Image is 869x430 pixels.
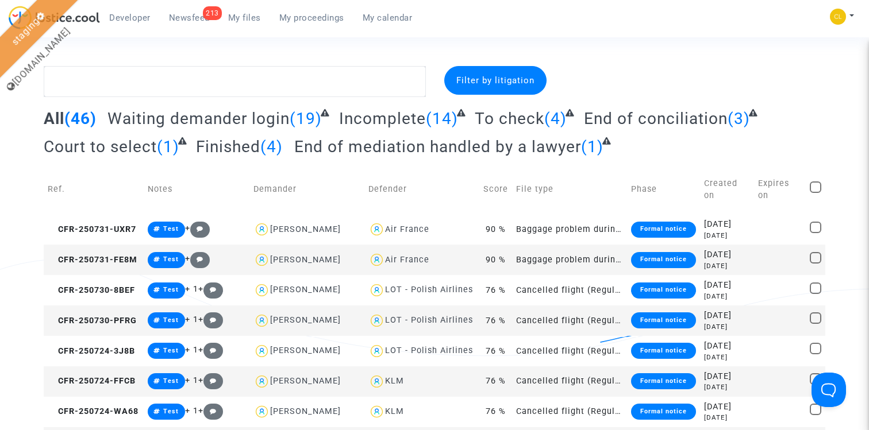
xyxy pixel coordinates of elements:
span: + 1 [185,406,198,416]
span: (14) [426,109,458,128]
img: icon-user.svg [253,343,270,359]
img: icon-user.svg [368,343,385,359]
div: [PERSON_NAME] [270,315,341,325]
td: Cancelled flight (Regulation EC 261/2004) [512,275,627,305]
td: Cancelled flight (Regulation EC 261/2004) [512,397,627,427]
a: My proceedings [270,9,353,26]
span: My calendar [363,13,413,23]
span: + [198,345,223,355]
div: [DATE] [704,413,750,423]
span: 76 % [486,406,506,416]
div: [DATE] [704,218,750,231]
td: Expires on [754,165,806,214]
span: + [198,406,223,416]
iframe: Help Scout Beacon - Open [812,373,846,407]
div: [PERSON_NAME] [270,224,341,234]
div: [DATE] [704,352,750,362]
td: Phase [627,165,700,214]
td: Created on [700,165,754,214]
img: icon-user.svg [368,282,385,299]
div: [PERSON_NAME] [270,406,341,416]
span: + [185,223,210,233]
span: (1) [581,137,603,156]
td: Demander [249,165,364,214]
a: staging [9,16,41,48]
span: CFR-250730-8BEF [48,285,135,295]
span: (19) [290,109,322,128]
span: Test [163,377,179,385]
div: [DATE] [704,279,750,292]
span: 90 % [486,224,506,234]
div: LOT - Polish Airlines [385,346,473,355]
span: + 1 [185,315,198,324]
td: Ref. [44,165,144,214]
img: icon-user.svg [253,373,270,390]
div: LOT - Polish Airlines [385,285,473,295]
td: Cancelled flight (Regulation EC 261/2004) [512,366,627,397]
div: [DATE] [704,401,750,413]
div: [PERSON_NAME] [270,376,341,386]
span: CFR-250724-WA68 [48,406,139,416]
span: CFR-250724-FFCB [48,376,136,386]
span: 76 % [486,376,506,386]
span: + 1 [185,284,198,294]
span: + 1 [185,345,198,355]
div: [DATE] [704,382,750,392]
img: jc-logo.svg [9,6,100,29]
span: CFR-250730-PFRG [48,316,137,326]
img: icon-user.svg [253,282,270,299]
span: Waiting demander login [107,109,290,128]
div: [DATE] [704,292,750,301]
span: + 1 [185,375,198,385]
span: (1) [157,137,179,156]
img: icon-user.svg [368,251,385,268]
span: Incomplete [339,109,426,128]
span: Test [163,408,179,415]
div: [DATE] [704,231,750,241]
td: Cancelled flight (Regulation EC 261/2004) [512,305,627,336]
span: + [198,375,223,385]
span: CFR-250731-UXR7 [48,224,136,234]
span: Test [163,286,179,293]
img: icon-user.svg [368,221,385,238]
span: 76 % [486,346,506,356]
span: End of conciliation [584,109,728,128]
div: [DATE] [704,340,750,352]
div: Air France [385,224,429,234]
div: [DATE] [704,249,750,261]
span: CFR-250731-FE8M [48,255,137,265]
div: KLM [385,406,404,416]
span: All [44,109,64,128]
span: Newsfeed [169,13,210,23]
td: Notes [144,165,249,214]
span: Test [163,225,179,233]
img: icon-user.svg [253,251,270,268]
a: Developer [100,9,160,26]
td: Baggage problem during a flight [512,245,627,275]
div: Formal notice [631,373,696,389]
div: 213 [203,6,222,20]
div: Formal notice [631,404,696,420]
img: icon-user.svg [368,312,385,329]
a: My calendar [353,9,422,26]
div: Formal notice [631,343,696,359]
img: icon-user.svg [253,221,270,238]
span: (3) [728,109,750,128]
span: Finished [196,137,260,156]
span: 90 % [486,255,506,265]
span: Filter by litigation [456,75,535,86]
div: [PERSON_NAME] [270,285,341,295]
td: File type [512,165,627,214]
a: 213Newsfeed [160,9,219,26]
td: Cancelled flight (Regulation EC 261/2004) [512,336,627,366]
span: To check [475,109,544,128]
span: Developer [109,13,151,23]
span: (4) [260,137,283,156]
span: + [198,315,223,324]
span: Test [163,255,179,263]
div: Formal notice [631,222,696,238]
span: My files [228,13,261,23]
span: (46) [64,109,97,128]
span: Test [163,316,179,324]
div: [DATE] [704,370,750,383]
